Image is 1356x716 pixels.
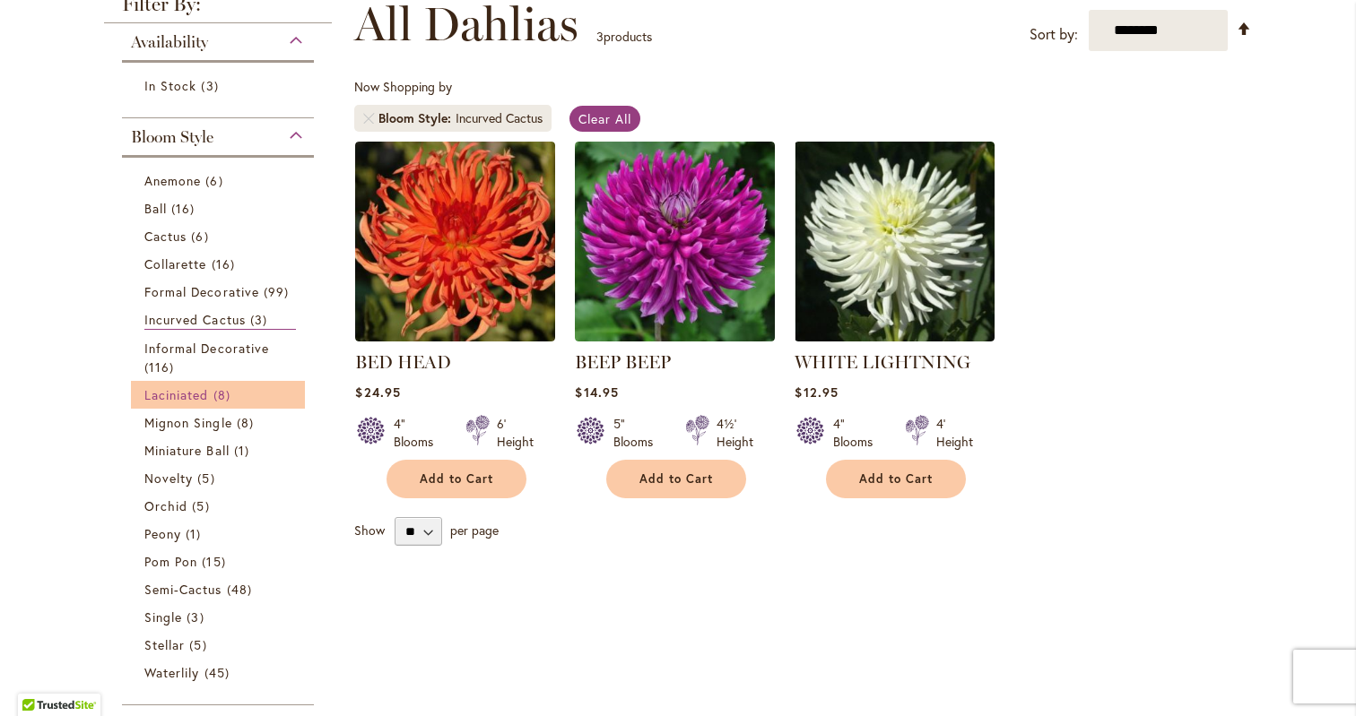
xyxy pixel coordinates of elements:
span: 5 [197,469,219,487]
span: $12.95 [795,384,838,401]
span: 16 [171,199,199,218]
span: 5 [189,635,211,654]
button: Add to Cart [387,460,526,498]
label: Sort by: [1030,18,1078,51]
img: BED HEAD [355,142,555,341]
span: 8 [213,385,235,404]
div: Incurved Cactus [456,109,543,127]
span: Mignon Single [144,414,232,431]
span: Show [354,522,385,539]
a: Formal Decorative 99 [144,282,296,301]
p: products [596,22,652,51]
span: 45 [204,663,234,682]
a: Laciniated 8 [144,385,296,404]
a: Clear All [569,106,640,132]
span: Incurved Cactus [144,311,246,328]
span: 15 [202,552,230,571]
span: Formal Decorative [144,283,259,300]
span: Add to Cart [420,471,493,487]
span: 6 [191,227,213,246]
span: Laciniated [144,386,209,403]
a: WHITE LIGHTNING [795,351,970,373]
span: 48 [227,580,256,599]
iframe: Launch Accessibility Center [13,652,64,703]
a: WHITE LIGHTNING [795,328,995,345]
span: 3 [250,310,272,329]
a: Incurved Cactus 3 [144,310,296,330]
span: Bloom Style [378,109,456,127]
button: Add to Cart [826,460,966,498]
span: In Stock [144,77,196,94]
span: Informal Decorative [144,340,269,357]
div: 4½' Height [717,415,753,451]
a: Single 3 [144,608,296,626]
span: Collarette [144,255,207,272]
span: Anemone [144,172,201,189]
span: Availability [131,32,208,52]
a: Cactus 6 [144,227,296,246]
a: Mignon Single 8 [144,413,296,432]
a: Remove Bloom Style Incurved Cactus [363,113,374,124]
span: Semi-Cactus [144,581,222,598]
span: 5 [192,496,213,515]
span: Add to Cart [859,471,933,487]
div: 4" Blooms [833,415,883,451]
a: In Stock 3 [144,76,296,95]
a: Stellar 5 [144,635,296,654]
img: WHITE LIGHTNING [795,142,995,341]
button: Add to Cart [606,460,746,498]
span: 116 [144,358,178,376]
span: $24.95 [355,384,400,401]
span: 16 [212,254,239,273]
span: $14.95 [575,384,618,401]
span: 8 [237,413,258,432]
span: Stellar [144,636,185,653]
a: Collarette 16 [144,254,296,273]
span: Add to Cart [639,471,713,487]
a: Waterlily 45 [144,663,296,682]
div: 5" Blooms [613,415,664,451]
div: 4" Blooms [394,415,444,451]
span: 6 [205,171,227,190]
span: Miniature Ball [144,442,230,459]
span: Pom Pon [144,553,197,570]
a: BEEP BEEP [575,351,671,373]
div: 6' Height [497,415,534,451]
span: Orchid [144,497,187,514]
a: BED HEAD [355,328,555,345]
a: Semi-Cactus 48 [144,580,296,599]
a: BEEP BEEP [575,328,775,345]
span: 3 [596,28,604,45]
span: Ball [144,200,167,217]
span: 1 [234,441,254,460]
a: Orchid 5 [144,496,296,515]
span: Novelty [144,470,193,487]
div: 4' Height [936,415,973,451]
a: Anemone 6 [144,171,296,190]
a: Ball 16 [144,199,296,218]
span: 1 [186,524,205,543]
img: BEEP BEEP [575,142,775,341]
span: Now Shopping by [354,78,452,95]
span: 99 [264,282,293,301]
a: Pom Pon 15 [144,552,296,571]
a: Miniature Ball 1 [144,441,296,460]
a: Peony 1 [144,524,296,543]
a: Informal Decorative 116 [144,339,296,376]
span: Waterlily [144,664,199,681]
span: 3 [187,608,208,626]
span: Bloom Style [131,127,213,147]
span: Single [144,608,182,625]
span: 3 [201,76,222,95]
a: BED HEAD [355,351,451,373]
span: per page [450,522,499,539]
span: Clear All [578,110,631,127]
a: Novelty 5 [144,469,296,487]
span: Cactus [144,228,187,245]
span: Peony [144,525,181,542]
